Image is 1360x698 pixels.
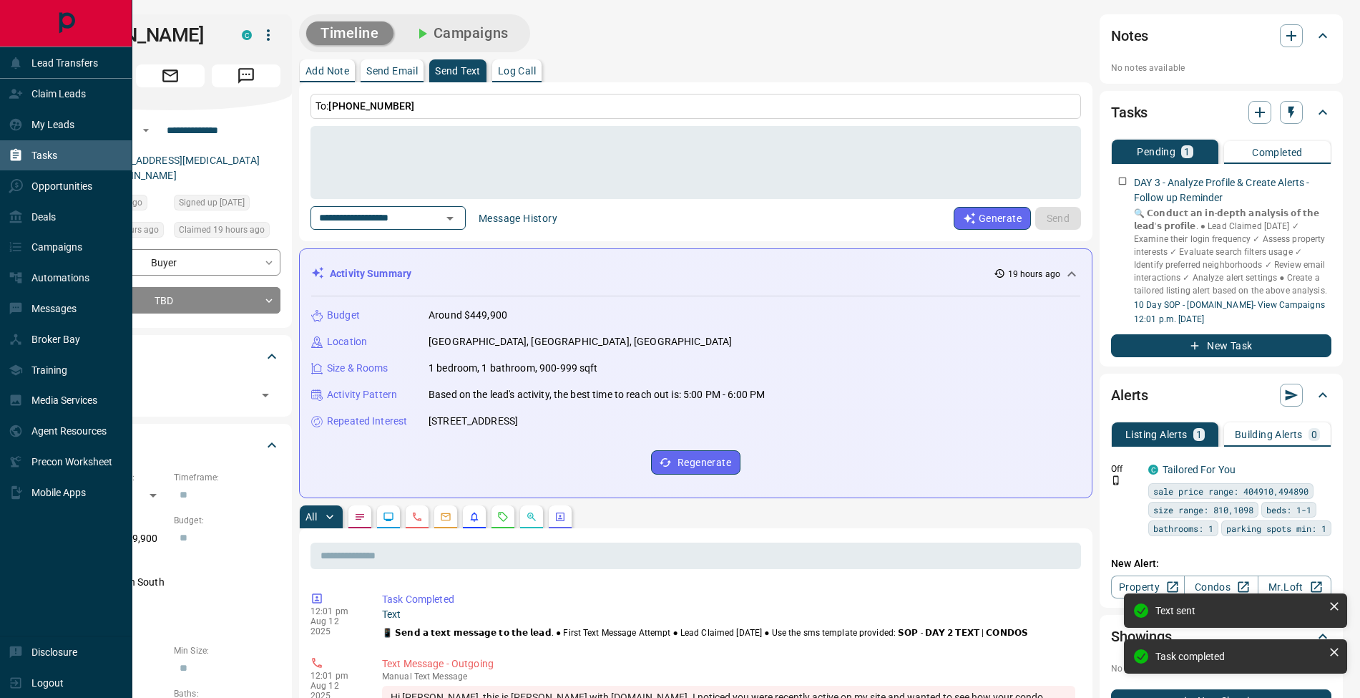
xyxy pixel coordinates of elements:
span: manual [382,672,412,682]
span: [PHONE_NUMBER] [328,100,414,112]
div: Tags [60,339,280,374]
button: Generate [954,207,1031,230]
p: Budget [327,308,360,323]
svg: Requests [497,511,509,523]
p: Add Note [305,66,349,76]
div: Notes [1111,19,1331,53]
div: Showings [1111,619,1331,654]
p: Send Text [435,66,481,76]
p: 📱 𝗦𝗲𝗻𝗱 𝗮 𝘁𝗲𝘅𝘁 𝗺𝗲𝘀𝘀𝗮𝗴𝗲 𝘁𝗼 𝘁𝗵𝗲 𝗹𝗲𝗮𝗱. ● First Text Message Attempt ● Lead Claimed [DATE] ● Use the s... [382,626,1075,639]
div: Text sent [1155,605,1323,616]
button: Open [440,208,460,228]
p: No showings booked [1111,662,1331,675]
p: Motivation: [60,601,280,614]
p: Timeframe: [174,471,280,484]
a: [EMAIL_ADDRESS][MEDICAL_DATA][DOMAIN_NAME] [99,155,260,181]
a: 10 Day SOP - [DOMAIN_NAME]- View Campaigns [1134,300,1325,310]
p: 12:01 pm [310,606,361,616]
a: Property [1111,576,1185,598]
p: Completed [1252,147,1303,157]
p: 12:01 p.m. [DATE] [1134,313,1331,326]
h1: [PERSON_NAME] [60,24,220,47]
p: Based on the lead's activity, the best time to reach out is: 5:00 PM - 6:00 PM [429,387,765,402]
div: TBD [60,287,280,314]
p: Min Size: [174,644,280,657]
p: Log Call [498,66,536,76]
button: Open [137,122,155,139]
div: Tasks [1111,95,1331,130]
p: Around $449,900 [429,308,507,323]
span: sale price range: 404910,494890 [1153,484,1308,498]
span: Email [136,64,205,87]
svg: Opportunities [526,511,537,523]
span: beds: 1-1 [1266,503,1311,517]
p: Aug 12 2025 [310,616,361,636]
p: Building Alerts [1235,430,1303,440]
span: size range: 810,1098 [1153,503,1253,517]
span: bathrooms: 1 [1153,521,1213,535]
p: Areas Searched: [60,558,280,571]
p: 19 hours ago [1008,268,1060,281]
div: Activity Summary19 hours ago [311,261,1080,287]
div: Fri Aug 30 2024 [174,195,280,215]
svg: Emails [440,511,451,523]
p: Off [1111,462,1140,475]
span: Signed up [DATE] [179,195,245,210]
span: parking spots min: 1 [1226,521,1326,535]
p: [STREET_ADDRESS] [429,414,518,429]
svg: Lead Browsing Activity [383,511,394,523]
button: New Task [1111,334,1331,357]
p: 1 [1184,147,1190,157]
p: All [305,512,317,522]
p: Text Message [382,672,1075,682]
div: Criteria [60,428,280,462]
p: Budget: [174,514,280,527]
p: [GEOGRAPHIC_DATA], [GEOGRAPHIC_DATA], [GEOGRAPHIC_DATA] [429,334,732,349]
div: condos.ca [242,30,252,40]
button: Campaigns [399,21,523,45]
p: 0 [1311,430,1317,440]
div: Alerts [1111,378,1331,412]
button: Message History [470,207,566,230]
p: 🔍 𝗖𝗼𝗻𝗱𝘂𝗰𝘁 𝗮𝗻 𝗶𝗻-𝗱𝗲𝗽𝘁𝗵 𝗮𝗻𝗮𝗹𝘆𝘀𝗶𝘀 𝗼𝗳 𝘁𝗵𝗲 𝗹𝗲𝗮𝗱'𝘀 𝗽𝗿𝗼𝗳𝗶𝗹𝗲. ‎● Lead Claimed [DATE] ✓ Examine their logi... [1134,207,1331,297]
p: 12:01 pm [310,671,361,681]
p: Text [382,607,1075,622]
p: Activity Summary [330,266,411,281]
div: Buyer [60,249,280,276]
svg: Push Notification Only [1111,475,1121,485]
button: Regenerate [651,450,740,475]
p: Size & Rooms [327,361,388,376]
svg: Agent Actions [554,511,566,523]
h2: Showings [1111,625,1172,648]
p: To: [310,94,1081,119]
h2: Alerts [1111,384,1148,407]
p: Activity Pattern [327,387,397,402]
p: Text Message - Outgoing [382,656,1075,672]
p: Listing Alerts [1125,430,1188,440]
span: Message [212,64,280,87]
p: DAY 3 - Analyze Profile & Create Alerts - Follow up Reminder [1134,175,1331,205]
p: Location [327,334,367,349]
span: Claimed 19 hours ago [179,223,265,237]
a: Mr.Loft [1258,576,1331,598]
a: Tailored For You [1163,464,1236,475]
a: Condos [1184,576,1258,598]
div: condos.ca [1148,465,1158,475]
p: Pending [1137,147,1175,157]
p: No notes available [1111,62,1331,74]
p: Kitchener, Doon South [60,571,280,594]
p: Task Completed [382,592,1075,607]
h2: Notes [1111,24,1148,47]
div: Task completed [1155,651,1323,662]
div: Mon Aug 11 2025 [174,222,280,242]
h2: Tasks [1111,101,1148,124]
p: 1 [1196,430,1202,440]
svg: Notes [354,511,366,523]
p: 1 bedroom, 1 bathroom, 900-999 sqft [429,361,598,376]
p: Send Email [366,66,418,76]
p: Repeated Interest [327,414,407,429]
button: Timeline [306,21,393,45]
svg: Calls [411,511,423,523]
button: Open [255,385,275,405]
p: New Alert: [1111,556,1331,571]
